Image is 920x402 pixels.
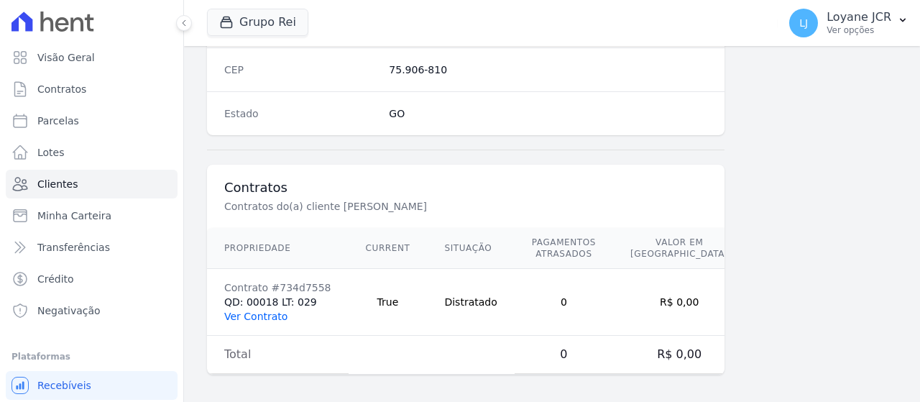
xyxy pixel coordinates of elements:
span: Visão Geral [37,50,95,65]
button: Grupo Rei [207,9,308,36]
td: 0 [515,336,613,374]
button: LJ Loyane JCR Ver opções [778,3,920,43]
span: LJ [799,18,808,28]
p: Contratos do(a) cliente [PERSON_NAME] [224,199,707,214]
span: Clientes [37,177,78,191]
p: Ver opções [827,24,891,36]
h3: Contratos [224,179,707,196]
th: Current [349,228,428,269]
a: Visão Geral [6,43,178,72]
span: Lotes [37,145,65,160]
a: Ver Contrato [224,311,287,322]
td: R$ 0,00 [613,269,745,336]
a: Recebíveis [6,371,178,400]
th: Propriedade [207,228,349,269]
a: Transferências [6,233,178,262]
td: 0 [515,269,613,336]
span: Parcelas [37,114,79,128]
span: Recebíveis [37,378,91,393]
span: Contratos [37,82,86,96]
a: Clientes [6,170,178,198]
th: Pagamentos Atrasados [515,228,613,269]
td: Total [207,336,349,374]
a: Crédito [6,265,178,293]
td: QD: 00018 LT: 029 [207,269,349,336]
span: Negativação [37,303,101,318]
p: Loyane JCR [827,10,891,24]
a: Negativação [6,296,178,325]
span: Crédito [37,272,74,286]
dd: 75.906-810 [389,63,707,77]
a: Lotes [6,138,178,167]
a: Contratos [6,75,178,104]
span: Transferências [37,240,110,255]
th: Valor em [GEOGRAPHIC_DATA] [613,228,745,269]
dd: GO [389,106,707,121]
div: Plataformas [11,348,172,365]
dt: CEP [224,63,377,77]
td: R$ 0,00 [613,336,745,374]
a: Parcelas [6,106,178,135]
th: Situação [427,228,514,269]
div: Contrato #734d7558 [224,280,331,295]
a: Minha Carteira [6,201,178,230]
td: Distratado [427,269,514,336]
dt: Estado [224,106,377,121]
td: True [349,269,428,336]
span: Minha Carteira [37,209,111,223]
